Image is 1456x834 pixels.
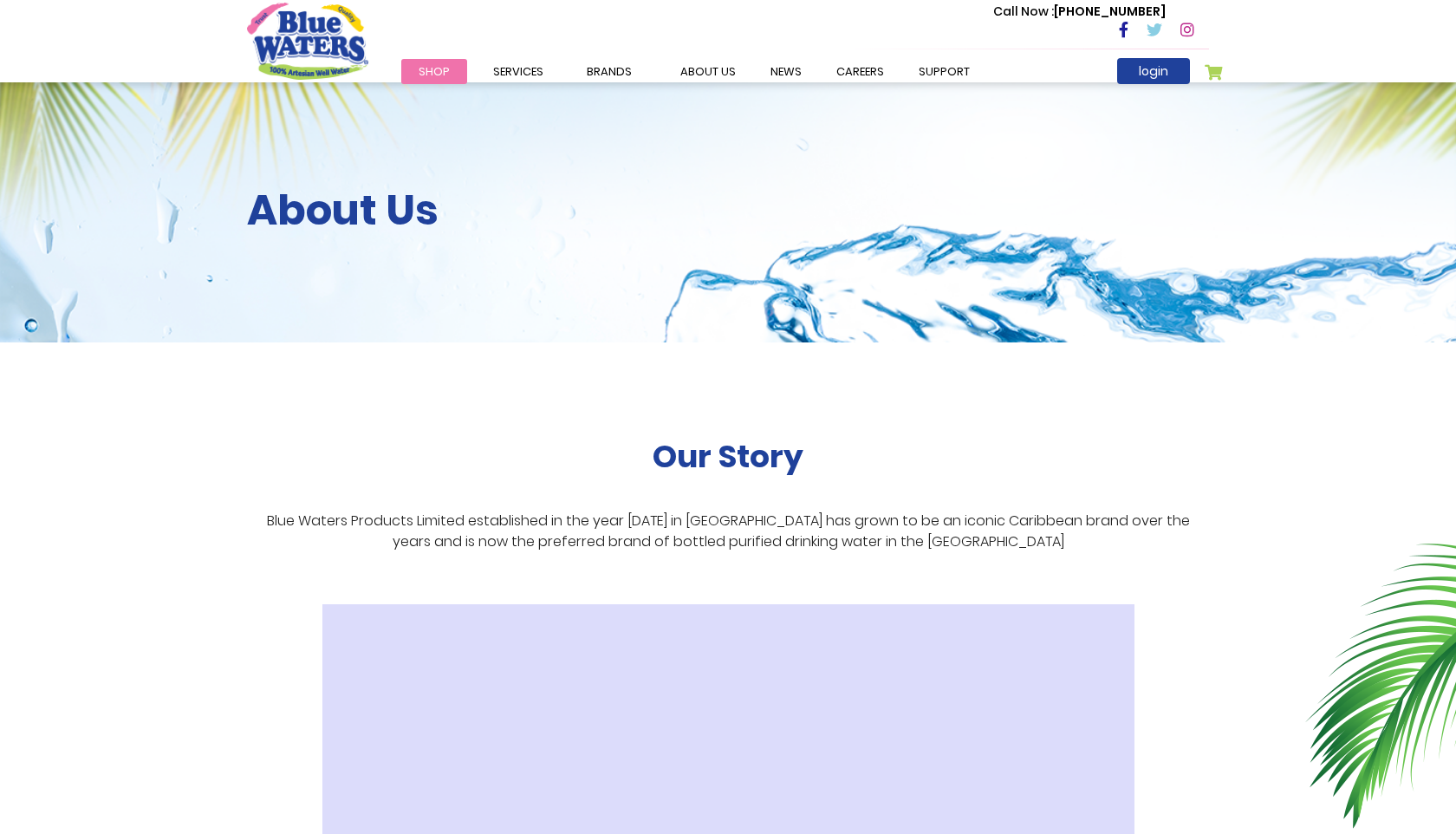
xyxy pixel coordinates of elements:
a: login [1117,58,1190,84]
a: careers [819,59,901,84]
h2: Our Story [653,438,803,475]
a: support [901,59,987,84]
p: [PHONE_NUMBER] [993,3,1166,21]
span: Shop [419,63,450,80]
span: Brands [587,63,632,80]
p: Blue Waters Products Limited established in the year [DATE] in [GEOGRAPHIC_DATA] has grown to be ... [247,511,1209,552]
a: store logo [247,3,368,79]
a: News [753,59,819,84]
h2: About Us [247,186,1209,236]
span: Call Now : [993,3,1054,20]
span: Services [493,63,543,80]
a: about us [663,59,753,84]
